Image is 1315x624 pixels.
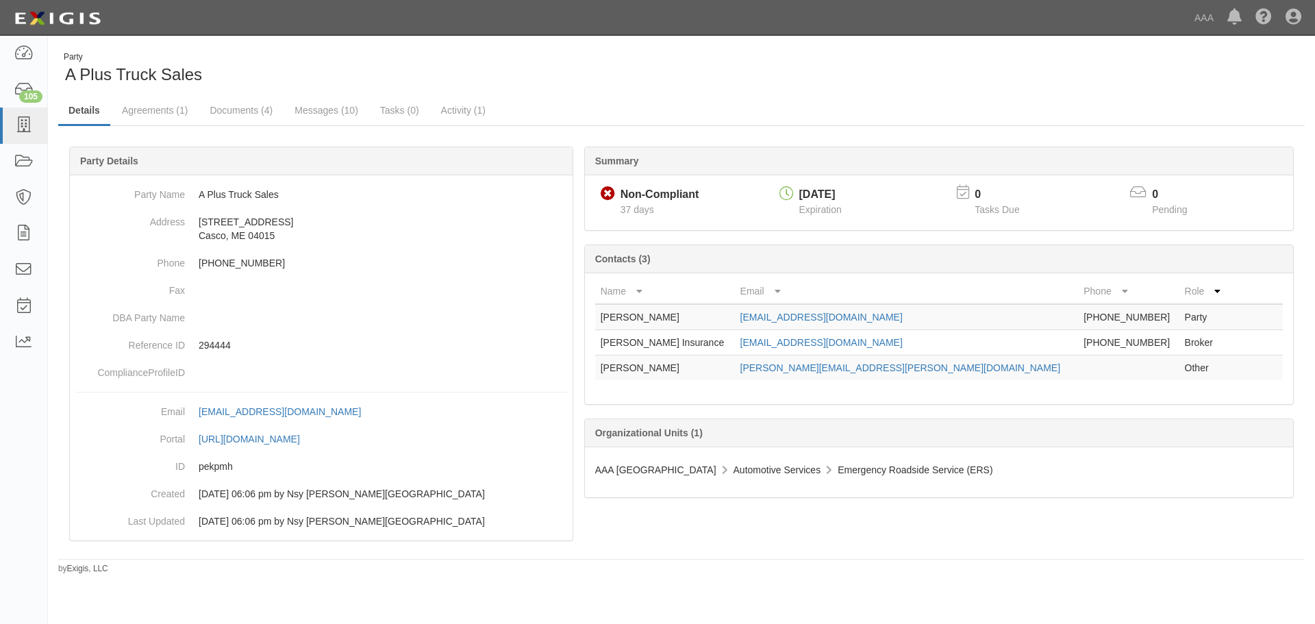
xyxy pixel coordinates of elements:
span: Since 08/06/2025 [621,204,654,215]
span: AAA [GEOGRAPHIC_DATA] [595,464,716,475]
td: Broker [1179,330,1228,355]
a: [EMAIL_ADDRESS][DOMAIN_NAME] [740,337,903,348]
a: [EMAIL_ADDRESS][DOMAIN_NAME] [199,406,376,417]
a: AAA [1188,4,1220,32]
span: Emergency Roadside Service (ERS) [838,464,992,475]
p: 294444 [199,338,567,352]
span: Automotive Services [734,464,821,475]
span: Pending [1152,204,1187,215]
a: [URL][DOMAIN_NAME] [199,434,315,445]
p: 0 [975,187,1036,203]
dd: pekpmh [75,453,567,480]
dt: ID [75,453,185,473]
div: [EMAIL_ADDRESS][DOMAIN_NAME] [199,405,361,419]
small: by [58,563,108,575]
th: Name [595,279,735,304]
td: [PERSON_NAME] [595,304,735,330]
dt: DBA Party Name [75,304,185,325]
td: [PHONE_NUMBER] [1078,330,1179,355]
dd: [STREET_ADDRESS] Casco, ME 04015 [75,208,567,249]
dt: Reference ID [75,332,185,352]
dt: Address [75,208,185,229]
dt: Portal [75,425,185,446]
dd: 08/06/2025 06:06 pm by Nsy Archibong-Usoro [75,508,567,535]
a: Exigis, LLC [67,564,108,573]
a: Agreements (1) [112,97,198,124]
span: Tasks Due [975,204,1019,215]
div: Non-Compliant [621,187,699,203]
a: Details [58,97,110,126]
dd: [PHONE_NUMBER] [75,249,567,277]
dt: Created [75,480,185,501]
dd: 08/06/2025 06:06 pm by Nsy Archibong-Usoro [75,480,567,508]
th: Email [735,279,1079,304]
b: Summary [595,155,639,166]
i: Non-Compliant [601,187,615,201]
span: A Plus Truck Sales [65,65,202,84]
td: Other [1179,355,1228,381]
dt: Fax [75,277,185,297]
div: A Plus Truck Sales [58,51,671,86]
dt: Last Updated [75,508,185,528]
b: Party Details [80,155,138,166]
dt: Phone [75,249,185,270]
div: Party [64,51,202,63]
td: Party [1179,304,1228,330]
a: Documents (4) [199,97,283,124]
a: Messages (10) [284,97,368,124]
th: Phone [1078,279,1179,304]
i: Help Center - Complianz [1255,10,1272,26]
div: 105 [19,90,42,103]
dd: A Plus Truck Sales [75,181,567,208]
div: [DATE] [799,187,842,203]
a: Tasks (0) [370,97,429,124]
th: Role [1179,279,1228,304]
a: Activity (1) [431,97,496,124]
img: logo-5460c22ac91f19d4615b14bd174203de0afe785f0fc80cf4dbbc73dc1793850b.png [10,6,105,31]
td: [PERSON_NAME] [595,355,735,381]
dt: ComplianceProfileID [75,359,185,379]
b: Contacts (3) [595,253,651,264]
td: [PERSON_NAME] Insurance [595,330,735,355]
b: Organizational Units (1) [595,427,703,438]
a: [PERSON_NAME][EMAIL_ADDRESS][PERSON_NAME][DOMAIN_NAME] [740,362,1061,373]
td: [PHONE_NUMBER] [1078,304,1179,330]
dt: Email [75,398,185,419]
p: 0 [1152,187,1204,203]
a: [EMAIL_ADDRESS][DOMAIN_NAME] [740,312,903,323]
span: Expiration [799,204,842,215]
dt: Party Name [75,181,185,201]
